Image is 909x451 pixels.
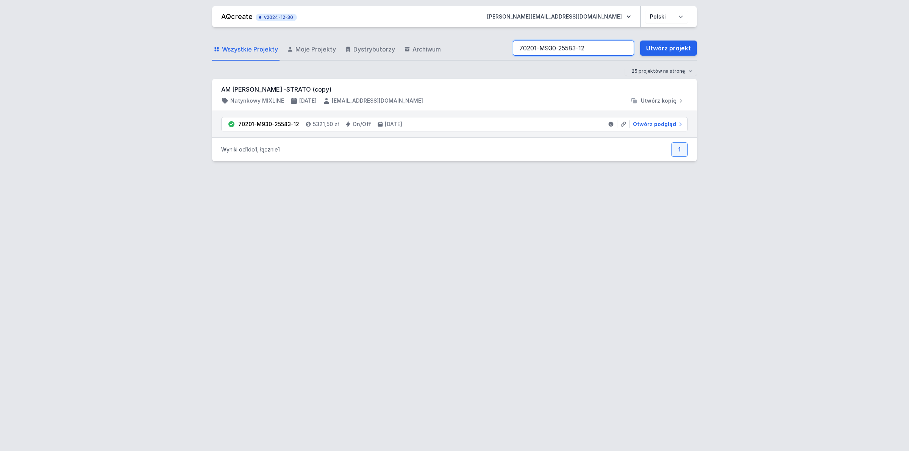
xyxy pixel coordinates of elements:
span: Wszystkie Projekty [222,45,278,54]
h3: AM [PERSON_NAME] -STRATO (copy) [221,85,688,94]
a: Wszystkie Projekty [212,39,280,61]
span: 1 [255,146,257,153]
a: AQcreate [221,12,253,20]
h4: On/Off [353,120,371,128]
span: Dystrybutorzy [353,45,395,54]
button: v2024-12-30 [256,12,297,21]
h4: 5321,50 zł [313,120,339,128]
h4: Natynkowy MIXLINE [230,97,284,105]
span: Otwórz podgląd [633,120,676,128]
a: Moje Projekty [286,39,337,61]
a: Otwórz podgląd [630,120,684,128]
h4: [DATE] [299,97,317,105]
span: 1 [246,146,248,153]
span: v2024-12-30 [259,14,293,20]
a: Dystrybutorzy [344,39,397,61]
span: 1 [278,146,280,153]
span: Moje Projekty [295,45,336,54]
p: Wyniki od do , łącznie [221,146,280,153]
h4: [DATE] [385,120,402,128]
input: Szukaj wśród projektów i wersji... [513,41,634,56]
button: [PERSON_NAME][EMAIL_ADDRESS][DOMAIN_NAME] [481,10,637,23]
select: Wybierz język [645,10,688,23]
div: 70201-M930-25583-12 [238,120,299,128]
a: 1 [671,142,688,157]
h4: [EMAIL_ADDRESS][DOMAIN_NAME] [332,97,423,105]
span: Archiwum [412,45,441,54]
span: Utwórz kopię [641,97,676,105]
a: Archiwum [403,39,442,61]
a: Utwórz projekt [640,41,697,56]
button: Utwórz kopię [627,97,688,105]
